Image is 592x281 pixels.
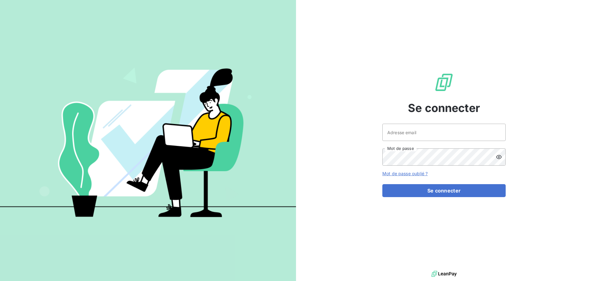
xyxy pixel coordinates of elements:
input: placeholder [382,124,506,141]
img: logo [431,269,457,279]
button: Se connecter [382,184,506,197]
span: Se connecter [408,100,480,116]
a: Mot de passe oublié ? [382,171,428,176]
img: Logo LeanPay [434,72,454,92]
